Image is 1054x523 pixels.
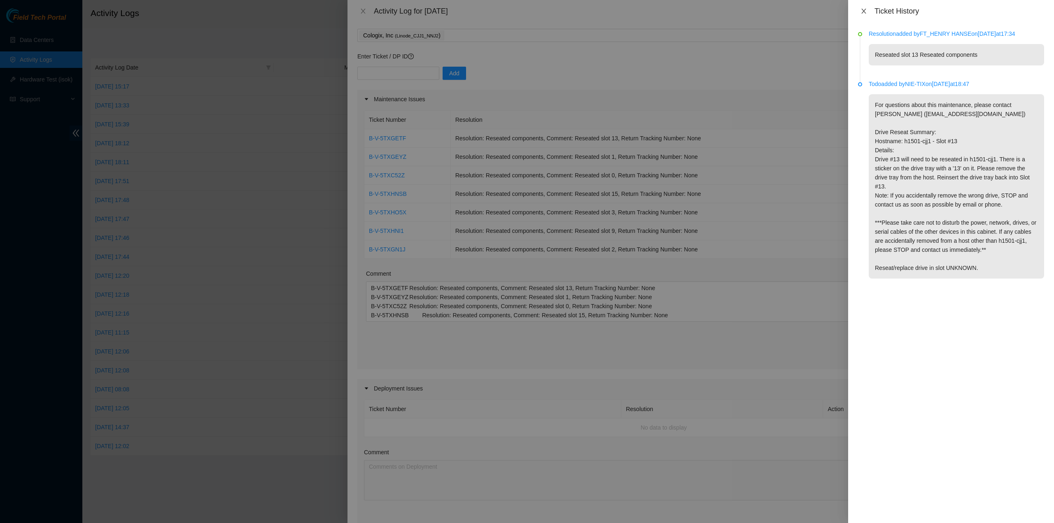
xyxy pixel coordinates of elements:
[858,7,870,15] button: Close
[869,79,1044,88] p: Todo added by NIE-TIX on [DATE] at 18:47
[869,94,1044,279] p: For questions about this maintenance, please contact [PERSON_NAME] ([EMAIL_ADDRESS][DOMAIN_NAME])...
[869,29,1044,38] p: Resolution added by FT_HENRY HANSE on [DATE] at 17:34
[869,44,1044,65] p: Reseated slot 13 Reseated components
[874,7,1044,16] div: Ticket History
[860,8,867,14] span: close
